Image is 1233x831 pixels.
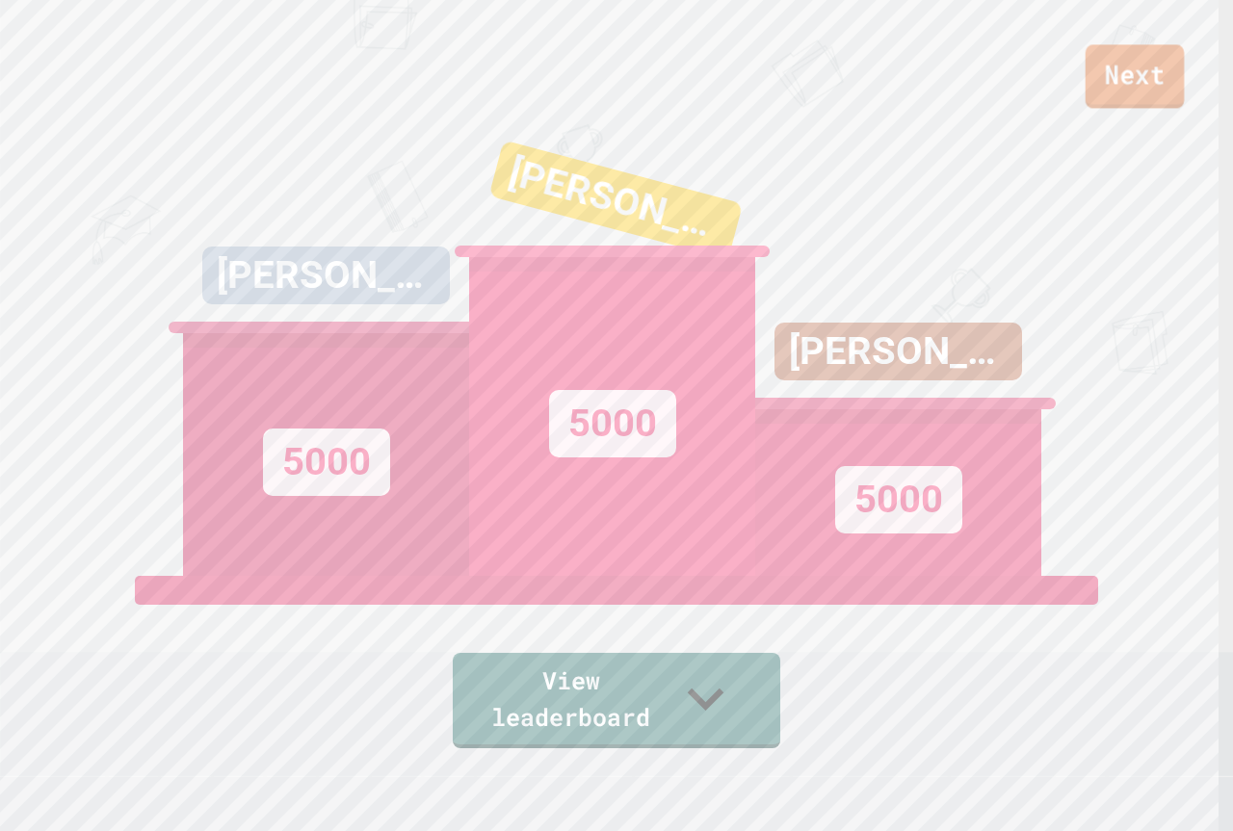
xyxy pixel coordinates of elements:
div: [PERSON_NAME] [774,323,1022,380]
div: [PERSON_NAME] [488,140,743,259]
a: View leaderboard [453,653,780,748]
div: 5000 [549,390,676,457]
a: Next [1086,44,1185,108]
div: [PERSON_NAME] [202,247,450,304]
div: 5000 [835,466,962,533]
div: 5000 [263,428,390,496]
